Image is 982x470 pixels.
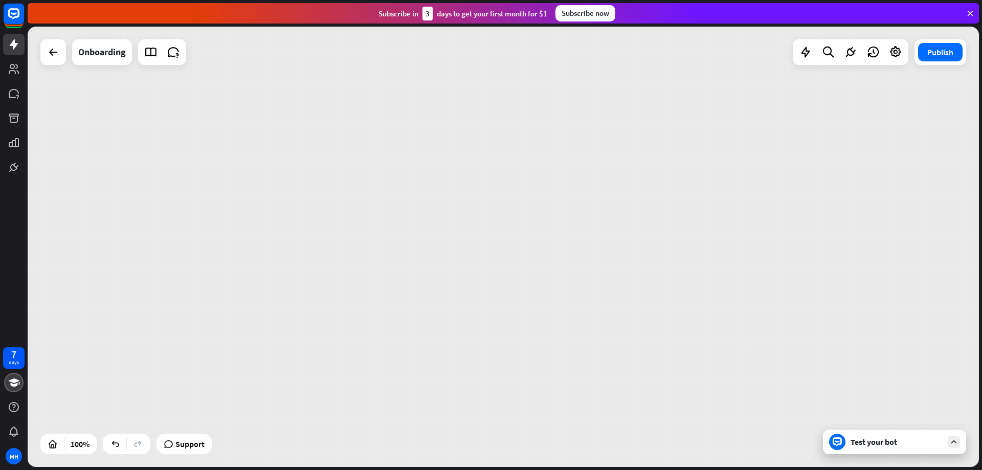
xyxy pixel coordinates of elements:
[3,347,25,369] a: 7 days
[6,448,22,464] div: MH
[378,7,547,20] div: Subscribe in days to get your first month for $1
[11,350,16,359] div: 7
[9,359,19,366] div: days
[555,5,615,21] div: Subscribe now
[422,7,433,20] div: 3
